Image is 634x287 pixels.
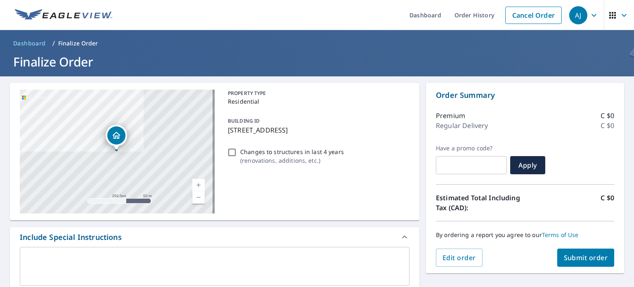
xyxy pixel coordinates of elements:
span: Apply [517,161,539,170]
p: C $0 [601,111,614,121]
p: Regular Delivery [436,121,488,130]
p: By ordering a report you agree to our [436,231,614,239]
p: [STREET_ADDRESS] [228,125,406,135]
div: Dropped pin, building 1, Residential property, 11 HOSPITAL ST MINTO NB E4B3C9 [106,125,127,150]
p: Finalize Order [58,39,98,47]
p: ( renovations, additions, etc. ) [240,156,344,165]
p: Residential [228,97,406,106]
a: Terms of Use [542,231,579,239]
p: C $0 [601,193,614,213]
a: Dashboard [10,37,49,50]
a: Current Level 17, Zoom Out [192,191,205,204]
h1: Finalize Order [10,53,624,70]
img: EV Logo [15,9,112,21]
p: Changes to structures in last 4 years [240,147,344,156]
span: Edit order [442,253,476,262]
div: Include Special Instructions [10,227,419,247]
p: BUILDING ID [228,117,260,124]
p: Premium [436,111,465,121]
p: Order Summary [436,90,614,101]
p: Estimated Total Including Tax (CAD): [436,193,525,213]
button: Edit order [436,249,483,267]
span: Submit order [564,253,608,262]
div: AJ [569,6,587,24]
button: Apply [510,156,545,174]
button: Submit order [557,249,615,267]
p: C $0 [601,121,614,130]
a: Cancel Order [505,7,562,24]
label: Have a promo code? [436,145,507,152]
a: Current Level 17, Zoom In [192,179,205,191]
div: Include Special Instructions [20,232,122,243]
nav: breadcrumb [10,37,624,50]
p: PROPERTY TYPE [228,90,406,97]
li: / [52,38,55,48]
span: Dashboard [13,39,46,47]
